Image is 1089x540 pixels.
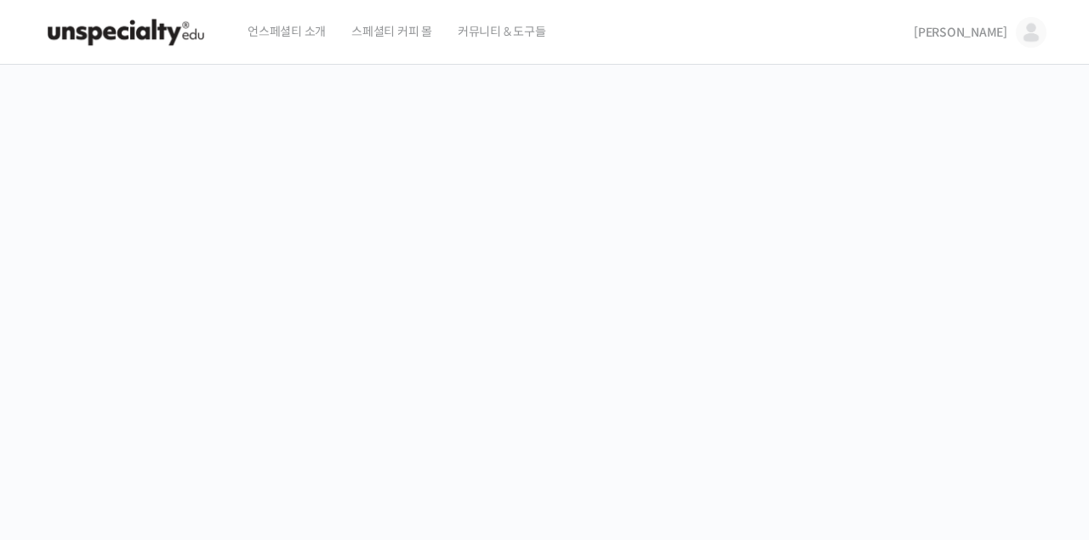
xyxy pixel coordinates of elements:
p: 시간과 장소에 구애받지 않고, 검증된 커리큘럼으로 [17,354,1072,378]
p: [PERSON_NAME]을 다하는 당신을 위해, 최고와 함께 만든 커피 클래스 [17,261,1072,347]
span: [PERSON_NAME] [914,25,1007,40]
